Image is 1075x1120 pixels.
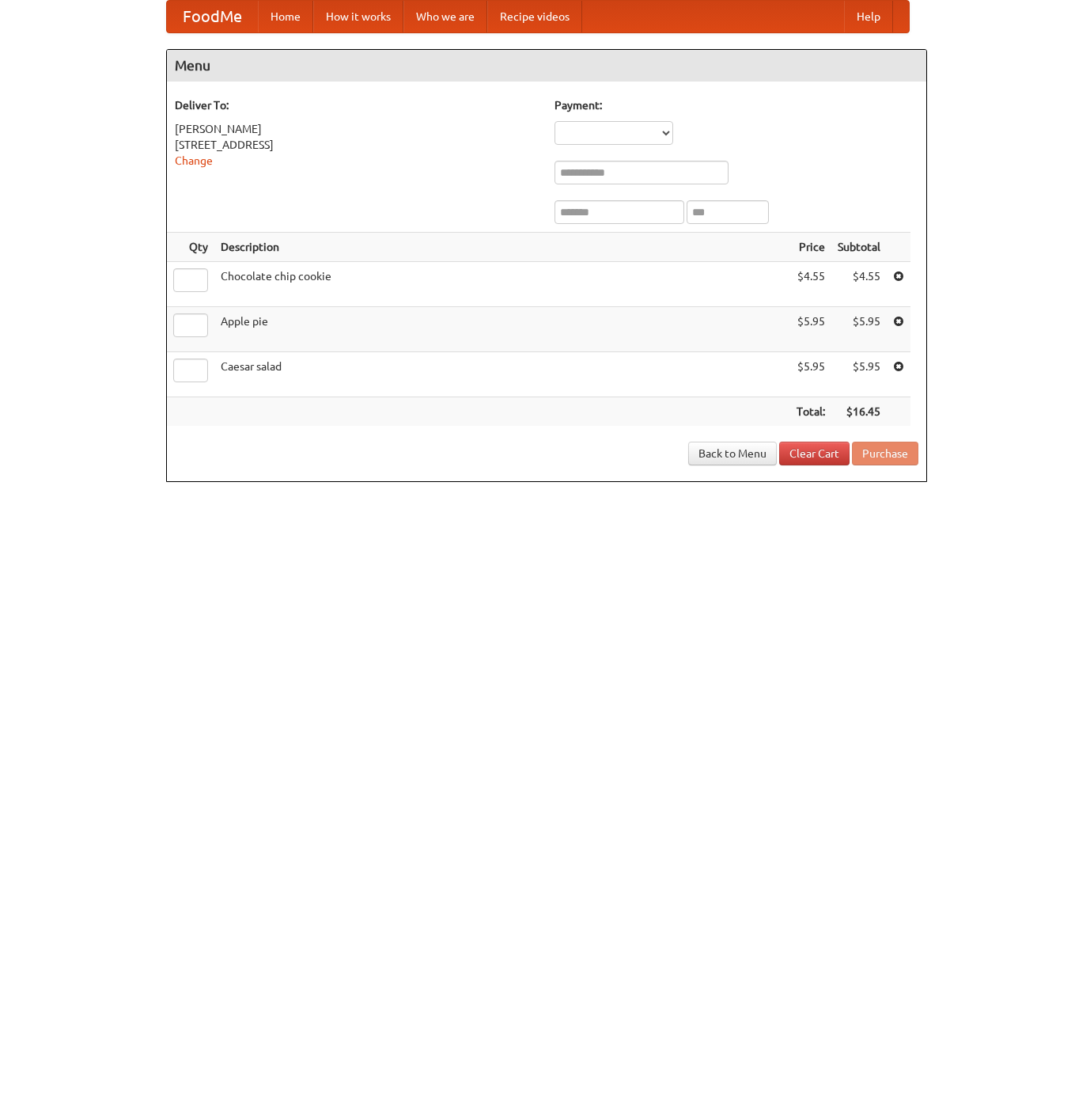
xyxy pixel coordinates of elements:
[214,352,790,397] td: Caesar salad
[852,442,918,465] button: Purchase
[175,97,539,113] h5: Deliver To:
[790,233,831,262] th: Price
[214,262,790,307] td: Chocolate chip cookie
[790,397,831,427] th: Total:
[403,1,487,32] a: Who we are
[790,352,831,397] td: $5.95
[844,1,893,32] a: Help
[831,262,887,307] td: $4.55
[167,233,214,262] th: Qty
[555,97,918,113] h5: Payment:
[175,137,539,153] div: [STREET_ADDRESS]
[790,262,831,307] td: $4.55
[167,50,926,82] h4: Menu
[831,307,887,352] td: $5.95
[175,121,539,137] div: [PERSON_NAME]
[790,307,831,352] td: $5.95
[831,397,887,427] th: $16.45
[831,352,887,397] td: $5.95
[214,307,790,352] td: Apple pie
[167,1,258,32] a: FoodMe
[487,1,582,32] a: Recipe videos
[175,154,213,167] a: Change
[258,1,313,32] a: Home
[779,442,850,465] a: Clear Cart
[214,233,790,262] th: Description
[313,1,403,32] a: How it works
[688,442,777,465] a: Back to Menu
[831,233,887,262] th: Subtotal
